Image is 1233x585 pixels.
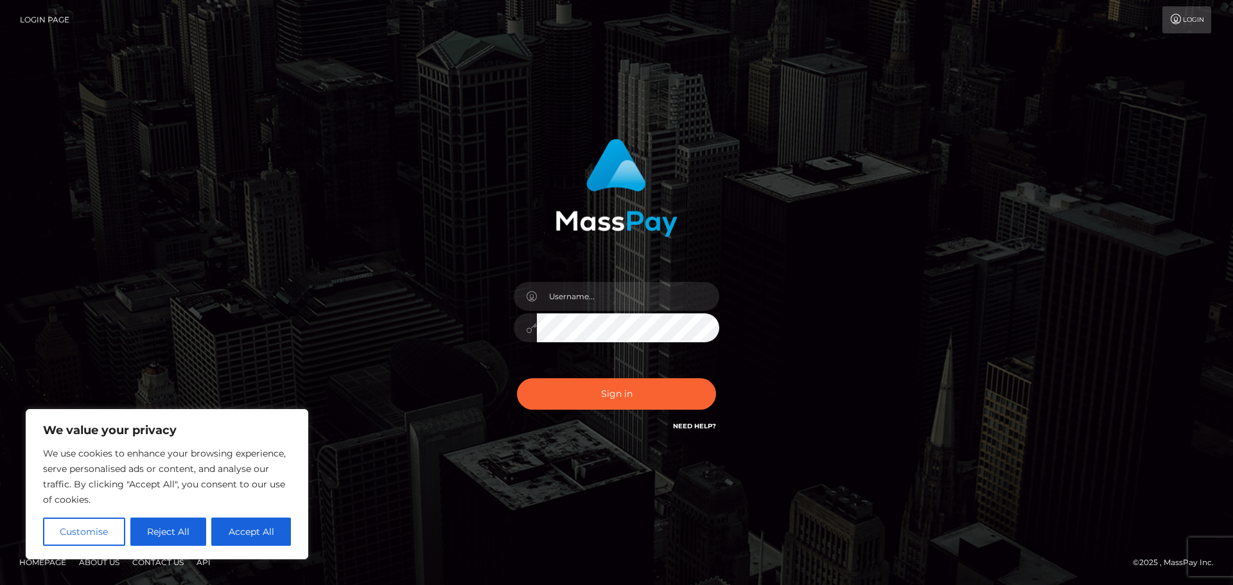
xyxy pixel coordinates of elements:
[43,518,125,546] button: Customise
[1133,555,1223,570] div: © 2025 , MassPay Inc.
[517,378,716,410] button: Sign in
[74,552,125,572] a: About Us
[43,446,291,507] p: We use cookies to enhance your browsing experience, serve personalised ads or content, and analys...
[130,518,207,546] button: Reject All
[673,422,716,430] a: Need Help?
[20,6,69,33] a: Login Page
[26,409,308,559] div: We value your privacy
[1162,6,1211,33] a: Login
[555,139,678,237] img: MassPay Login
[211,518,291,546] button: Accept All
[191,552,216,572] a: API
[43,423,291,438] p: We value your privacy
[537,282,719,311] input: Username...
[127,552,189,572] a: Contact Us
[14,552,71,572] a: Homepage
